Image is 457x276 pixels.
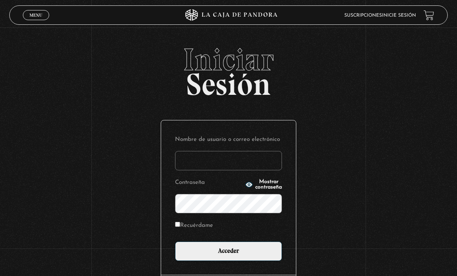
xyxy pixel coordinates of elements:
[175,177,243,188] label: Contraseña
[175,134,282,145] label: Nombre de usuario o correo electrónico
[29,13,42,17] span: Menu
[175,242,282,261] input: Acceder
[255,179,282,190] span: Mostrar contraseña
[175,222,180,227] input: Recuérdame
[175,220,213,231] label: Recuérdame
[9,44,448,75] span: Iniciar
[27,19,45,25] span: Cerrar
[382,13,416,18] a: Inicie sesión
[344,13,382,18] a: Suscripciones
[245,179,282,190] button: Mostrar contraseña
[424,10,434,21] a: View your shopping cart
[9,44,448,94] h2: Sesión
